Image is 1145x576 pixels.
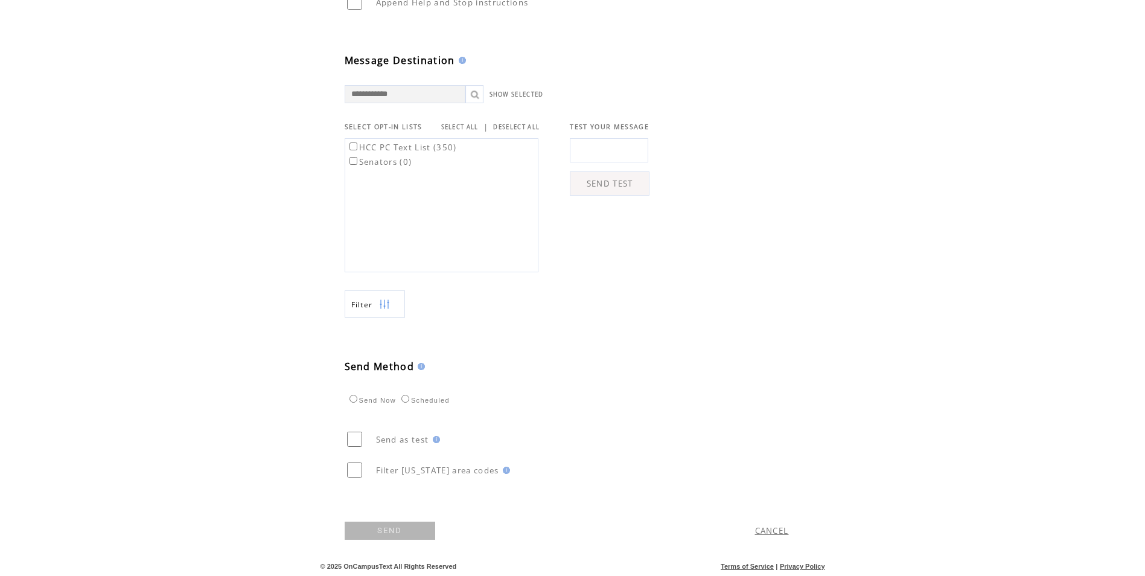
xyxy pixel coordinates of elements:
[499,467,510,474] img: help.gif
[493,123,540,131] a: DESELECT ALL
[490,91,544,98] a: SHOW SELECTED
[376,434,429,445] span: Send as test
[345,522,435,540] a: SEND
[376,465,499,476] span: Filter [US_STATE] area codes
[349,395,357,403] input: Send Now
[429,436,440,443] img: help.gif
[721,563,774,570] a: Terms of Service
[379,291,390,318] img: filters.png
[755,525,789,536] a: CANCEL
[345,360,415,373] span: Send Method
[441,123,479,131] a: SELECT ALL
[401,395,409,403] input: Scheduled
[346,397,396,404] label: Send Now
[345,123,423,131] span: SELECT OPT-IN LISTS
[349,157,357,165] input: Senators (0)
[398,397,450,404] label: Scheduled
[570,123,649,131] span: TEST YOUR MESSAGE
[414,363,425,370] img: help.gif
[321,563,457,570] span: © 2025 OnCampusText All Rights Reserved
[345,290,405,318] a: Filter
[570,171,649,196] a: SEND TEST
[455,57,466,64] img: help.gif
[351,299,373,310] span: Show filters
[349,142,357,150] input: HCC PC Text List (350)
[776,563,777,570] span: |
[483,121,488,132] span: |
[347,156,412,167] label: Senators (0)
[780,563,825,570] a: Privacy Policy
[347,142,457,153] label: HCC PC Text List (350)
[345,54,455,67] span: Message Destination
